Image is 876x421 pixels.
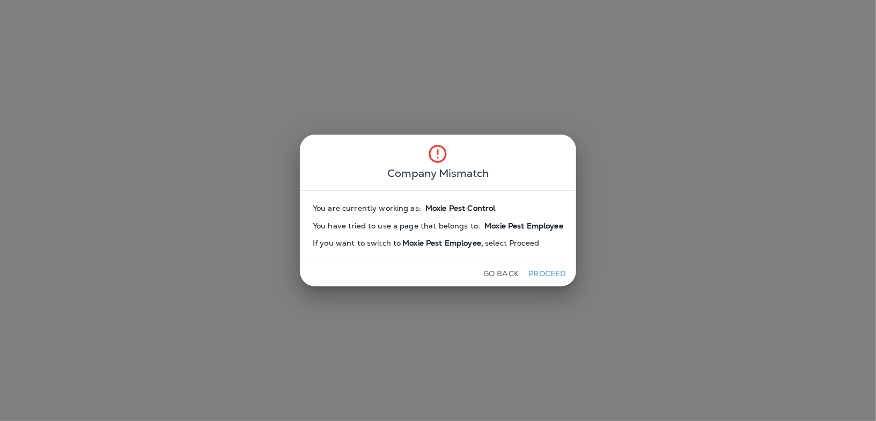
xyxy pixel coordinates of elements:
button: Proceed [527,265,568,282]
span: Company Mismatch [387,165,489,182]
span: You are currently working as: [313,204,421,213]
span: Moxie Pest Employee , [401,239,485,248]
span: select Proceed [485,239,539,248]
button: Go Back [479,265,523,282]
span: Moxie Pest Employee [484,221,563,231]
span: Moxie Pest Control [425,204,496,213]
span: You have tried to use a page that belongs to: [313,221,480,231]
span: If you want to switch to [313,239,401,248]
